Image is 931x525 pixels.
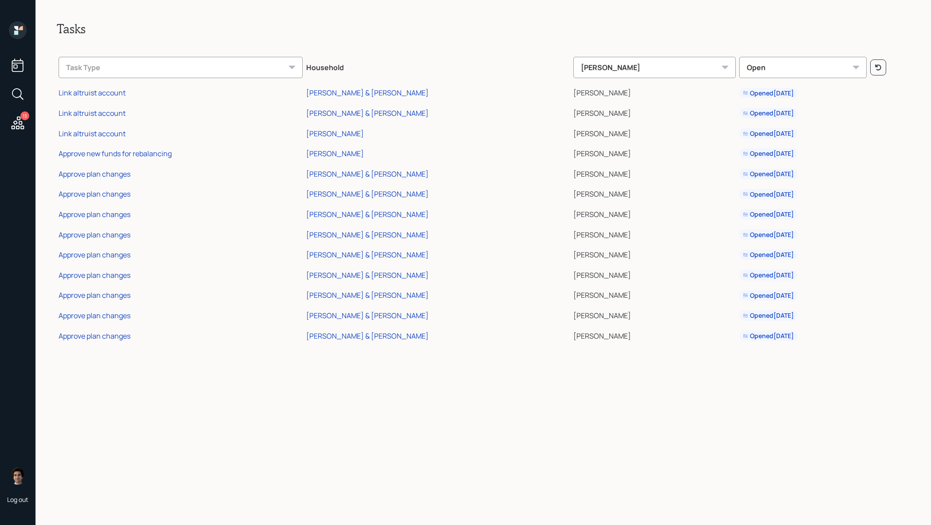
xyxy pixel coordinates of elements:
img: harrison-schaefer-headshot-2.png [9,467,27,485]
td: [PERSON_NAME] [572,284,737,304]
div: Approve new funds for rebalancing [59,149,172,158]
td: [PERSON_NAME] [572,82,737,102]
div: [PERSON_NAME] & [PERSON_NAME] [306,169,429,179]
div: Task Type [59,57,303,78]
td: [PERSON_NAME] [572,223,737,244]
div: [PERSON_NAME] & [PERSON_NAME] [306,250,429,260]
div: [PERSON_NAME] & [PERSON_NAME] [306,290,429,300]
div: Opened [DATE] [743,271,794,280]
div: Opened [DATE] [743,109,794,118]
div: Opened [DATE] [743,170,794,178]
div: Opened [DATE] [743,332,794,340]
div: Log out [7,495,28,504]
td: [PERSON_NAME] [572,142,737,162]
div: [PERSON_NAME] & [PERSON_NAME] [306,311,429,320]
th: Household [304,51,572,82]
div: Link altruist account [59,129,126,138]
div: Approve plan changes [59,230,130,240]
td: [PERSON_NAME] [572,304,737,324]
td: [PERSON_NAME] [572,203,737,223]
div: Approve plan changes [59,209,130,219]
div: Opened [DATE] [743,311,794,320]
div: Opened [DATE] [743,129,794,138]
td: [PERSON_NAME] [572,122,737,142]
div: Opened [DATE] [743,250,794,259]
div: Opened [DATE] [743,149,794,158]
td: [PERSON_NAME] [572,264,737,284]
div: Opened [DATE] [743,210,794,219]
div: [PERSON_NAME] & [PERSON_NAME] [306,270,429,280]
div: [PERSON_NAME] & [PERSON_NAME] [306,108,429,118]
div: [PERSON_NAME] & [PERSON_NAME] [306,331,429,341]
div: 13 [20,111,29,120]
div: Opened [DATE] [743,230,794,239]
div: Approve plan changes [59,311,130,320]
td: [PERSON_NAME] [572,324,737,345]
div: Opened [DATE] [743,291,794,300]
div: Approve plan changes [59,270,130,280]
div: [PERSON_NAME] [573,57,735,78]
div: [PERSON_NAME] [306,149,364,158]
div: Approve plan changes [59,331,130,341]
div: [PERSON_NAME] [306,129,364,138]
div: Link altruist account [59,108,126,118]
div: Approve plan changes [59,189,130,199]
td: [PERSON_NAME] [572,162,737,183]
div: [PERSON_NAME] & [PERSON_NAME] [306,209,429,219]
div: Opened [DATE] [743,89,794,98]
div: Approve plan changes [59,290,130,300]
h2: Tasks [57,21,910,36]
div: Link altruist account [59,88,126,98]
div: [PERSON_NAME] & [PERSON_NAME] [306,88,429,98]
div: [PERSON_NAME] & [PERSON_NAME] [306,189,429,199]
div: Approve plan changes [59,169,130,179]
div: [PERSON_NAME] & [PERSON_NAME] [306,230,429,240]
td: [PERSON_NAME] [572,102,737,122]
td: [PERSON_NAME] [572,183,737,203]
div: Approve plan changes [59,250,130,260]
td: [PERSON_NAME] [572,243,737,264]
div: Open [739,57,867,78]
div: Opened [DATE] [743,190,794,199]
